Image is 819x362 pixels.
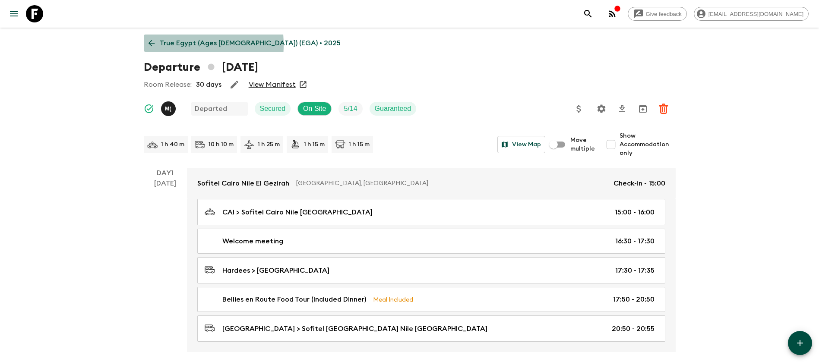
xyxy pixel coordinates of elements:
p: [GEOGRAPHIC_DATA] > Sofitel [GEOGRAPHIC_DATA] Nile [GEOGRAPHIC_DATA] [222,324,487,334]
p: 1 h 15 m [349,140,370,149]
span: [EMAIL_ADDRESS][DOMAIN_NAME] [704,11,808,17]
button: Archive (Completed, Cancelled or Unsynced Departures only) [634,100,651,117]
a: CAI > Sofitel Cairo Nile [GEOGRAPHIC_DATA]15:00 - 16:00 [197,199,665,225]
p: Guaranteed [375,104,411,114]
a: Hardees > [GEOGRAPHIC_DATA]17:30 - 17:35 [197,257,665,283]
span: Move multiple [570,136,595,153]
a: Give feedback [628,7,687,21]
p: Secured [260,104,286,114]
p: Bellies en Route Food Tour (Included Dinner) [222,294,366,305]
p: 16:30 - 17:30 [615,236,655,246]
a: View Manifest [249,80,296,89]
div: [EMAIL_ADDRESS][DOMAIN_NAME] [694,7,809,21]
p: Departed [195,104,227,114]
p: Day 1 [144,168,187,178]
button: Update Price, Early Bird Discount and Costs [570,100,588,117]
p: [GEOGRAPHIC_DATA], [GEOGRAPHIC_DATA] [296,179,607,188]
button: menu [5,5,22,22]
svg: Synced Successfully [144,104,154,114]
p: 17:30 - 17:35 [615,265,655,276]
a: [GEOGRAPHIC_DATA] > Sofitel [GEOGRAPHIC_DATA] Nile [GEOGRAPHIC_DATA]20:50 - 20:55 [197,315,665,342]
p: 17:50 - 20:50 [613,294,655,305]
p: Meal Included [373,295,413,304]
h1: Departure [DATE] [144,59,258,76]
span: Show Accommodation only [620,132,676,157]
button: Download CSV [613,100,631,117]
p: 20:50 - 20:55 [612,324,655,334]
button: Delete [655,100,672,117]
a: Bellies en Route Food Tour (Included Dinner)Meal Included17:50 - 20:50 [197,287,665,312]
p: Welcome meeting [222,236,283,246]
button: Settings [593,100,610,117]
p: Check-in - 15:00 [613,178,665,189]
p: 10 h 10 m [209,140,234,149]
p: True Egypt (Ages [DEMOGRAPHIC_DATA]) (EGA) • 2025 [160,38,341,48]
p: 1 h 40 m [161,140,184,149]
a: Welcome meeting16:30 - 17:30 [197,229,665,254]
div: Secured [255,102,291,116]
p: CAI > Sofitel Cairo Nile [GEOGRAPHIC_DATA] [222,207,373,217]
span: Migo (Maged) Nabil [161,104,177,111]
p: 5 / 14 [344,104,357,114]
p: Hardees > [GEOGRAPHIC_DATA] [222,265,329,276]
button: View Map [497,136,545,153]
p: Sofitel Cairo Nile El Gezirah [197,178,289,189]
div: Trip Fill [338,102,362,116]
p: 1 h 25 m [258,140,280,149]
a: True Egypt (Ages [DEMOGRAPHIC_DATA]) (EGA) • 2025 [144,35,345,52]
span: Give feedback [641,11,686,17]
p: 30 days [196,79,221,90]
p: 15:00 - 16:00 [615,207,655,217]
p: Room Release: [144,79,192,90]
div: On Site [297,102,332,116]
button: search adventures [579,5,597,22]
a: Sofitel Cairo Nile El Gezirah[GEOGRAPHIC_DATA], [GEOGRAPHIC_DATA]Check-in - 15:00 [187,168,676,199]
p: On Site [303,104,326,114]
p: 1 h 15 m [304,140,325,149]
div: [DATE] [154,178,176,352]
